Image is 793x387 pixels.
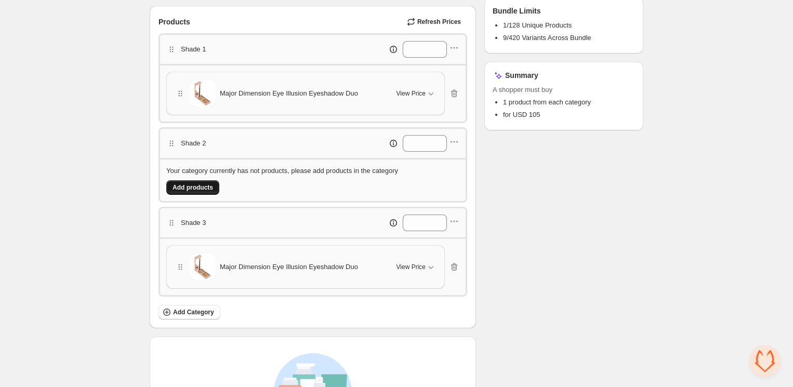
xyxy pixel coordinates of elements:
[220,88,358,99] span: Major Dimension Eye Illusion Eyeshadow Duo
[190,254,216,280] img: Major Dimension Eye Illusion Eyeshadow Duo
[190,81,216,106] img: Major Dimension Eye Illusion Eyeshadow Duo
[181,138,206,149] p: Shade 2
[493,6,541,16] h3: Bundle Limits
[158,305,220,319] button: Add Category
[503,21,572,29] span: 1/128 Unique Products
[417,18,461,26] span: Refresh Prices
[505,70,538,81] h3: Summary
[173,308,214,316] span: Add Category
[403,15,467,29] button: Refresh Prices
[396,263,426,271] span: View Price
[166,180,219,195] button: Add products
[493,85,635,95] span: A shopper must buy
[503,97,635,108] li: 1 product from each category
[181,218,206,228] p: Shade 3
[181,44,206,55] p: Shade 1
[503,34,591,42] span: 9/420 Variants Across Bundle
[158,17,190,27] span: Products
[390,259,442,275] button: View Price
[166,166,398,176] p: Your category currently has not products, please add products in the category
[503,110,635,120] li: for USD 105
[173,183,213,192] span: Add products
[390,85,442,102] button: View Price
[749,345,781,377] div: Open chat
[396,89,426,98] span: View Price
[220,262,358,272] span: Major Dimension Eye Illusion Eyeshadow Duo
